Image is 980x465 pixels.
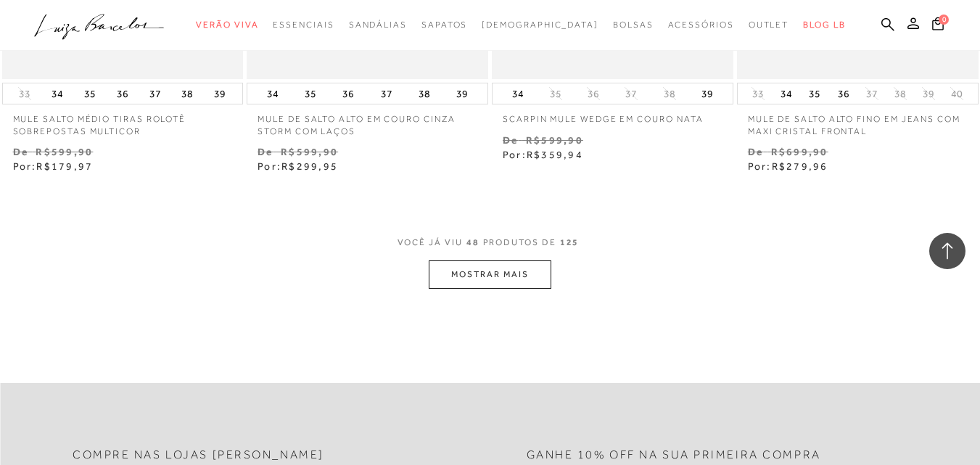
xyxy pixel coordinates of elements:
[503,134,518,146] small: De
[247,104,488,138] a: MULE DE SALTO ALTO EM COURO CINZA STORM COM LAÇOS
[13,146,28,157] small: De
[947,87,967,101] button: 40
[668,12,734,38] a: categoryNavScreenReaderText
[73,448,324,462] h2: Compre nas lojas [PERSON_NAME]
[748,146,763,157] small: De
[15,87,35,101] button: 33
[928,16,948,36] button: 0
[776,83,796,104] button: 34
[803,20,845,30] span: BLOG LB
[492,104,733,125] a: SCARPIN MULE WEDGE EM COURO NATA
[749,20,789,30] span: Outlet
[737,104,979,138] a: MULE DE SALTO ALTO FINO EM JEANS COM MAXI CRISTAL FRONTAL
[862,87,882,101] button: 37
[527,149,583,160] span: R$359,94
[13,160,94,172] span: Por:
[398,237,583,247] span: VOCÊ JÁ VIU PRODUTOS DE
[482,12,598,38] a: noSubCategoriesText
[503,149,583,160] span: Por:
[482,20,598,30] span: [DEMOGRAPHIC_DATA]
[772,160,828,172] span: R$279,96
[36,160,93,172] span: R$179,97
[890,87,910,101] button: 38
[697,83,717,104] button: 39
[429,260,551,289] button: MOSTRAR MAIS
[196,12,258,38] a: categoryNavScreenReaderText
[748,87,768,101] button: 33
[833,83,854,104] button: 36
[300,83,321,104] button: 35
[112,83,133,104] button: 36
[349,20,407,30] span: Sandálias
[338,83,358,104] button: 36
[258,146,273,157] small: De
[376,83,397,104] button: 37
[668,20,734,30] span: Acessórios
[273,12,334,38] a: categoryNavScreenReaderText
[659,87,680,101] button: 38
[918,87,939,101] button: 39
[526,134,583,146] small: R$599,90
[210,83,230,104] button: 39
[466,237,479,247] span: 48
[421,20,467,30] span: Sapatos
[560,237,580,247] span: 125
[803,12,845,38] a: BLOG LB
[421,12,467,38] a: categoryNavScreenReaderText
[2,104,244,138] a: Mule salto médio tiras rolotê sobrepostas multicor
[527,448,821,462] h2: Ganhe 10% off na sua primeira compra
[196,20,258,30] span: Verão Viva
[583,87,604,101] button: 36
[258,160,338,172] span: Por:
[36,146,93,157] small: R$599,90
[145,83,165,104] button: 37
[47,83,67,104] button: 34
[452,83,472,104] button: 39
[748,160,828,172] span: Por:
[263,83,283,104] button: 34
[749,12,789,38] a: categoryNavScreenReaderText
[508,83,528,104] button: 34
[177,83,197,104] button: 38
[804,83,825,104] button: 35
[545,87,566,101] button: 35
[613,12,654,38] a: categoryNavScreenReaderText
[80,83,100,104] button: 35
[621,87,641,101] button: 37
[939,15,949,25] span: 0
[349,12,407,38] a: categoryNavScreenReaderText
[771,146,828,157] small: R$699,90
[281,160,338,172] span: R$299,95
[414,83,435,104] button: 38
[613,20,654,30] span: Bolsas
[281,146,338,157] small: R$599,90
[273,20,334,30] span: Essenciais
